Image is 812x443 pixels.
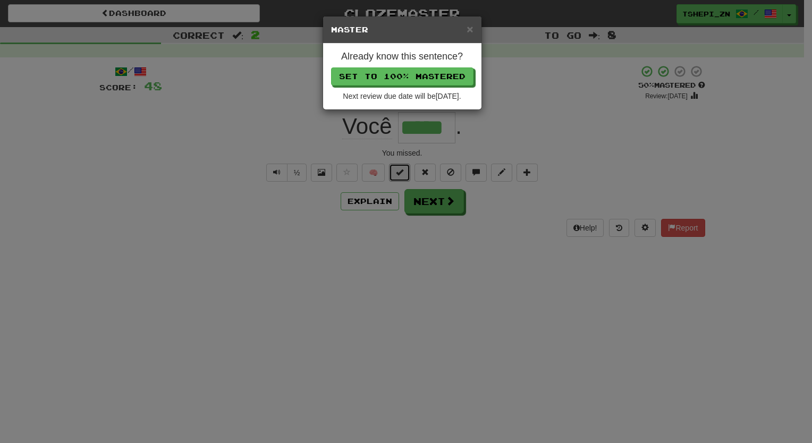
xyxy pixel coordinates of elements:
[331,24,473,35] h5: Master
[331,91,473,101] div: Next review due date will be [DATE] .
[331,67,473,86] button: Set to 100% Mastered
[331,52,473,62] h4: Already know this sentence?
[467,23,473,35] button: Close
[467,23,473,35] span: ×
